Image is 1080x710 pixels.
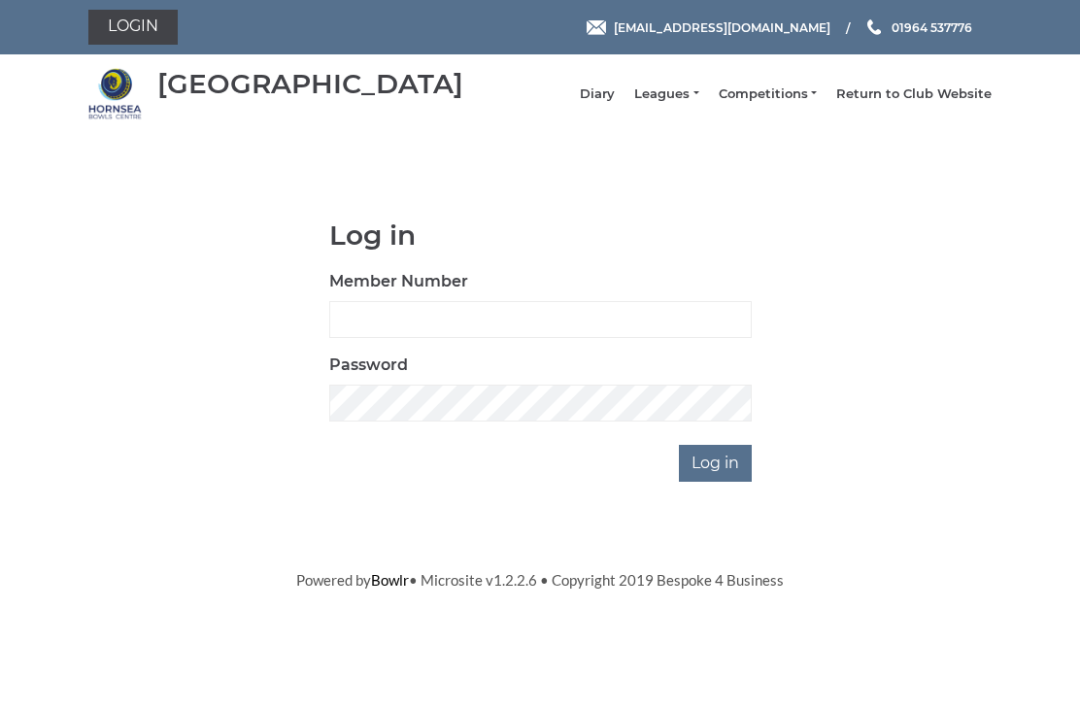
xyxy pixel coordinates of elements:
img: Email [587,20,606,35]
span: [EMAIL_ADDRESS][DOMAIN_NAME] [614,19,830,34]
img: Hornsea Bowls Centre [88,67,142,120]
input: Log in [679,445,752,482]
a: Diary [580,85,615,103]
a: Email [EMAIL_ADDRESS][DOMAIN_NAME] [587,18,830,37]
label: Password [329,354,408,377]
a: Competitions [719,85,817,103]
a: Login [88,10,178,45]
span: Powered by • Microsite v1.2.2.6 • Copyright 2019 Bespoke 4 Business [296,571,784,589]
a: Leagues [634,85,698,103]
a: Return to Club Website [836,85,992,103]
img: Phone us [867,19,881,35]
label: Member Number [329,270,468,293]
h1: Log in [329,220,752,251]
div: [GEOGRAPHIC_DATA] [157,69,463,99]
a: Bowlr [371,571,409,589]
a: Phone us 01964 537776 [864,18,972,37]
span: 01964 537776 [892,19,972,34]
